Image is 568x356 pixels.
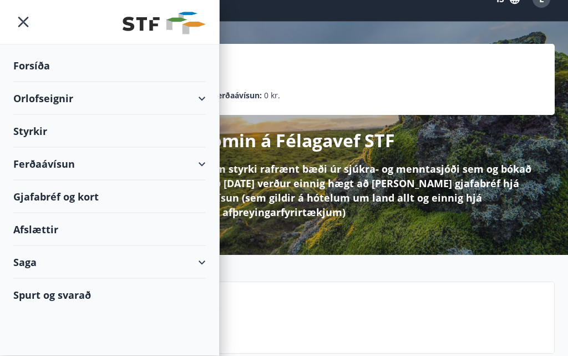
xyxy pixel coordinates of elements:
img: union_logo [123,12,206,34]
button: menu [13,12,33,32]
div: Orlofseignir [13,82,206,115]
div: Forsíða [13,49,206,82]
p: Ferðaávísun : [213,90,262,102]
p: Velkomin á Félagavef STF [173,129,395,153]
span: 0 kr. [264,90,280,102]
div: Ferðaávísun [13,148,206,180]
p: Hér á Félagavefnum getur þú sótt um styrki rafrænt bæði úr sjúkra- og menntasjóði sem og bókað og... [31,162,537,220]
div: Afslættir [13,213,206,246]
div: Saga [13,246,206,279]
div: Gjafabréf og kort [13,180,206,213]
div: Styrkir [13,115,206,148]
p: Næstu helgi [95,310,545,329]
div: Spurt og svarað [13,279,206,311]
